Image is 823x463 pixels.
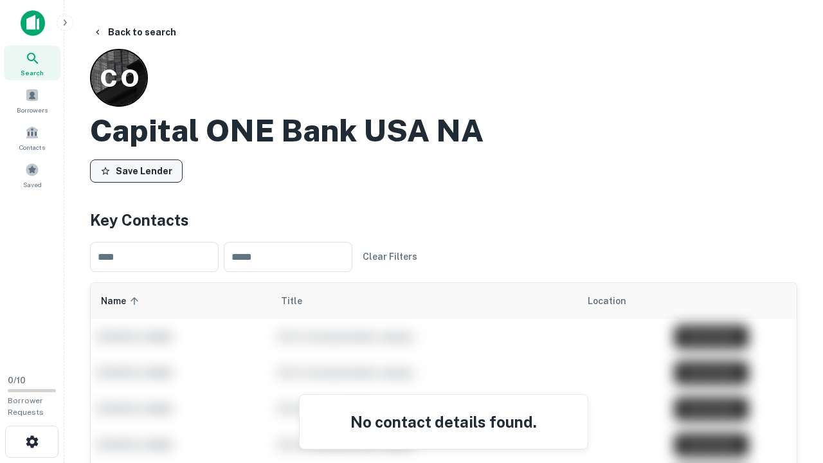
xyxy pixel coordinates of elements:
h4: No contact details found. [315,410,572,433]
button: Clear Filters [357,245,422,268]
span: 0 / 10 [8,376,26,385]
a: Borrowers [4,83,60,118]
span: Saved [23,179,42,190]
img: capitalize-icon.png [21,10,45,36]
span: Borrower Requests [8,396,44,417]
h2: Capital ONE Bank USA NA [90,112,484,149]
button: Back to search [87,21,181,44]
span: Search [21,68,44,78]
a: Search [4,46,60,80]
a: Saved [4,158,60,192]
iframe: Chat Widget [759,360,823,422]
a: Contacts [4,120,60,155]
h4: Key Contacts [90,208,797,232]
span: Contacts [19,142,45,152]
span: Borrowers [17,105,48,115]
button: Save Lender [90,159,183,183]
p: C O [100,60,138,96]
